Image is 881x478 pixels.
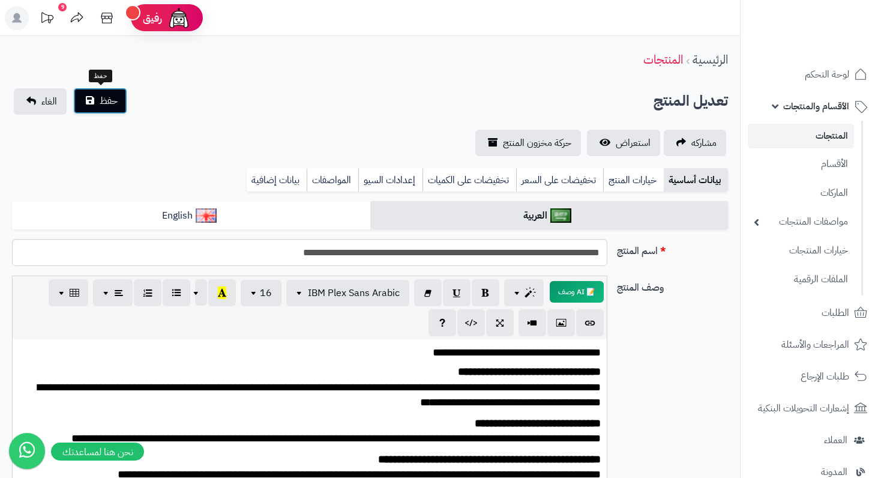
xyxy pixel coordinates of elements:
[58,3,67,11] div: 9
[14,88,67,115] a: الغاء
[167,6,191,30] img: ai-face.png
[748,209,854,235] a: مواصفات المنتجات
[783,98,849,115] span: الأقسام والمنتجات
[616,136,651,150] span: استعراض
[100,94,118,108] span: حفظ
[822,304,849,321] span: الطلبات
[286,280,409,306] button: IBM Plex Sans Arabic
[89,70,112,83] div: حفظ
[603,168,664,192] a: خيارات المنتج
[748,151,854,177] a: الأقسام
[654,89,728,113] h2: تعديل المنتج
[748,60,874,89] a: لوحة التحكم
[748,330,874,359] a: المراجعات والأسئلة
[758,400,849,417] span: إشعارات التحويلات البنكية
[824,432,847,449] span: العملاء
[748,298,874,327] a: الطلبات
[307,168,358,192] a: المواصفات
[475,130,581,156] a: حركة مخزون المنتج
[612,239,733,258] label: اسم المنتج
[748,124,854,148] a: المنتجات
[196,208,217,223] img: English
[693,50,728,68] a: الرئيسية
[503,136,571,150] span: حركة مخزون المنتج
[143,11,162,25] span: رفيق
[664,130,726,156] a: مشاركه
[801,368,849,385] span: طلبات الإرجاع
[691,136,717,150] span: مشاركه
[664,168,728,192] a: بيانات أساسية
[805,66,849,83] span: لوحة التحكم
[550,281,604,303] button: 📝 AI وصف
[550,208,571,223] img: العربية
[516,168,603,192] a: تخفيضات على السعر
[748,426,874,455] a: العملاء
[12,201,370,231] a: English
[587,130,660,156] a: استعراض
[748,180,854,206] a: الماركات
[241,280,281,306] button: 16
[748,238,854,264] a: خيارات المنتجات
[799,34,870,59] img: logo-2.png
[41,94,57,109] span: الغاء
[748,394,874,423] a: إشعارات التحويلات البنكية
[260,286,272,300] span: 16
[422,168,516,192] a: تخفيضات على الكميات
[358,168,422,192] a: إعدادات السيو
[612,276,733,295] label: وصف المنتج
[370,201,729,231] a: العربية
[643,50,683,68] a: المنتجات
[247,168,307,192] a: بيانات إضافية
[308,286,400,300] span: IBM Plex Sans Arabic
[73,88,127,114] button: حفظ
[748,362,874,391] a: طلبات الإرجاع
[32,6,62,33] a: تحديثات المنصة
[748,267,854,292] a: الملفات الرقمية
[781,336,849,353] span: المراجعات والأسئلة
